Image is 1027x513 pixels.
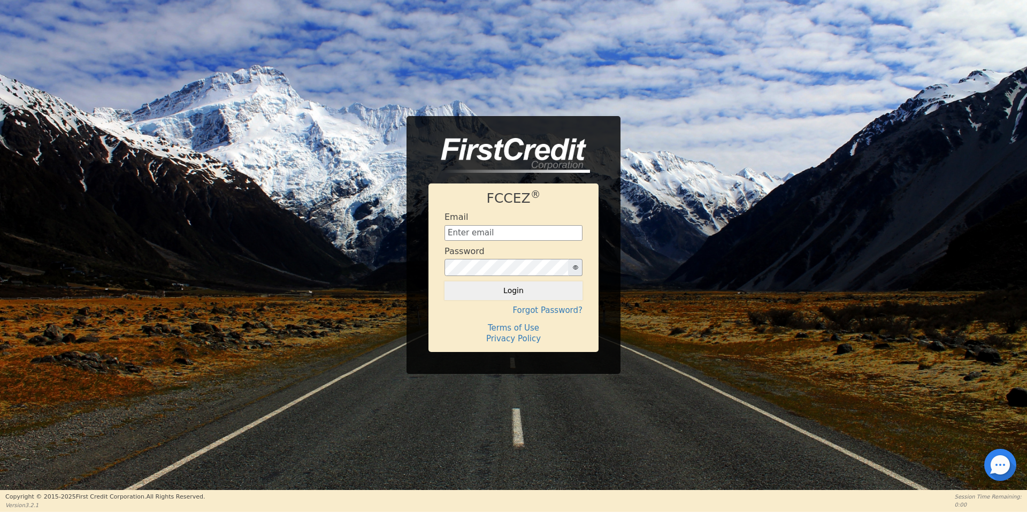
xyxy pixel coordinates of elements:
[444,305,583,315] h4: Forgot Password?
[444,212,468,222] h4: Email
[5,493,205,502] p: Copyright © 2015- 2025 First Credit Corporation.
[444,246,485,256] h4: Password
[444,225,583,241] input: Enter email
[444,334,583,343] h4: Privacy Policy
[531,189,541,200] sup: ®
[146,493,205,500] span: All Rights Reserved.
[955,493,1022,501] p: Session Time Remaining:
[955,501,1022,509] p: 0:00
[444,281,583,300] button: Login
[428,138,590,173] img: logo-CMu_cnol.png
[5,501,205,509] p: Version 3.2.1
[444,190,583,206] h1: FCCEZ
[444,259,569,276] input: password
[444,323,583,333] h4: Terms of Use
